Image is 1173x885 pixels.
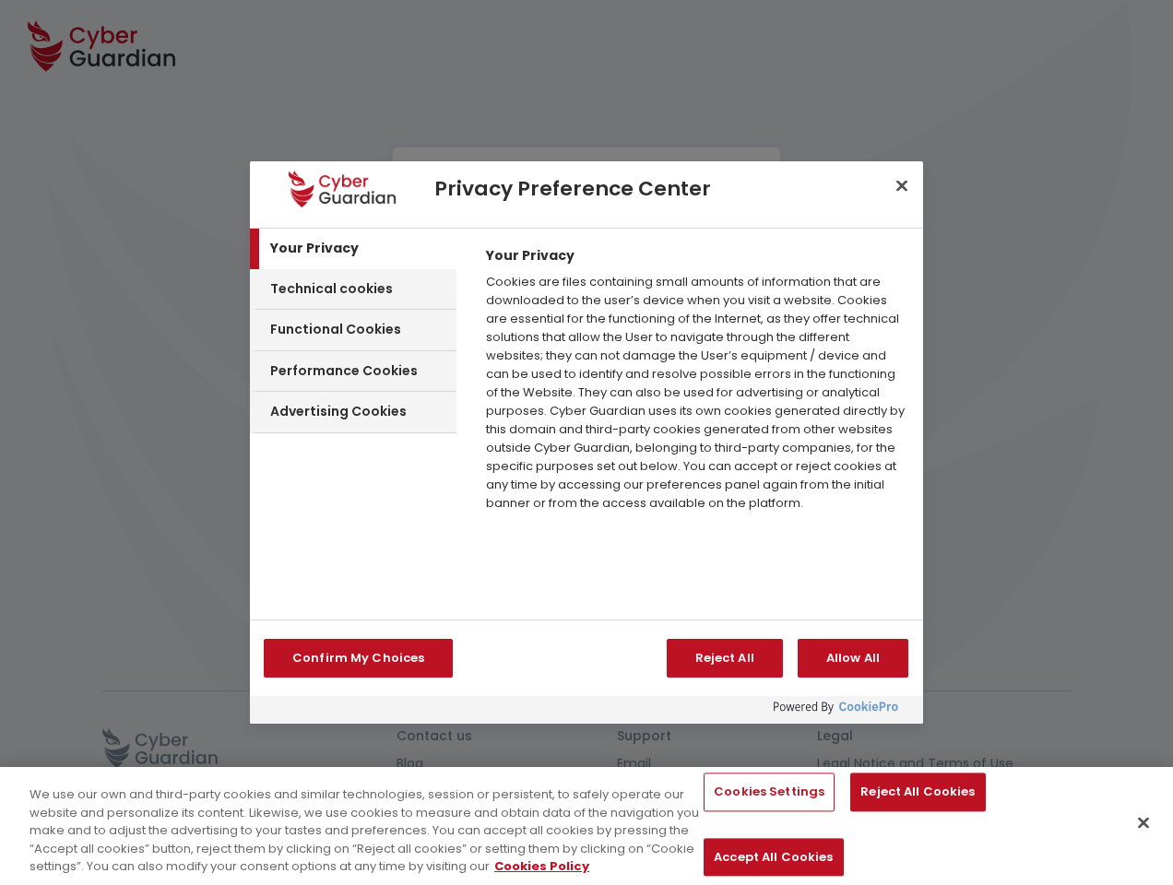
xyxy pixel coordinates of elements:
a: More information about your privacy, opens in a new tab [494,857,589,875]
button: Reject All [667,639,783,678]
h3: Advertising Cookies [270,403,407,421]
div: We use our own and third-party cookies and similar technologies, session or persistent, to safely... [30,785,704,876]
div: Cookie Categories [250,229,456,619]
h3: Performance Cookies [270,362,418,381]
div: Company Logo [259,171,425,207]
div: Preference center [250,161,923,724]
h4: Your Privacy [477,247,584,264]
button: Close [1123,803,1164,844]
button: Accept All Cookies [704,838,843,877]
h3: Technical cookies [270,280,393,299]
button: Close preference center [882,165,922,206]
button: Confirm My Choices [264,639,453,678]
h3: Functional Cookies [270,321,401,339]
img: Powered by OneTrust Opens in a new Tab [774,701,899,715]
div: Privacy Preference Center [250,161,923,724]
p: Cookies are files containing small amounts of information that are downloaded to the user’s devic... [477,273,917,513]
a: Powered by OneTrust Opens in a new Tab [774,701,914,724]
button: Reject All Cookies [850,773,985,812]
h2: Privacy Preference Center [434,177,886,201]
button: Cookies Settings, Opens the preference center dialog [704,773,835,812]
h3: Your Privacy [270,240,359,258]
button: Allow All [798,639,908,678]
img: Company Logo [289,171,395,207]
